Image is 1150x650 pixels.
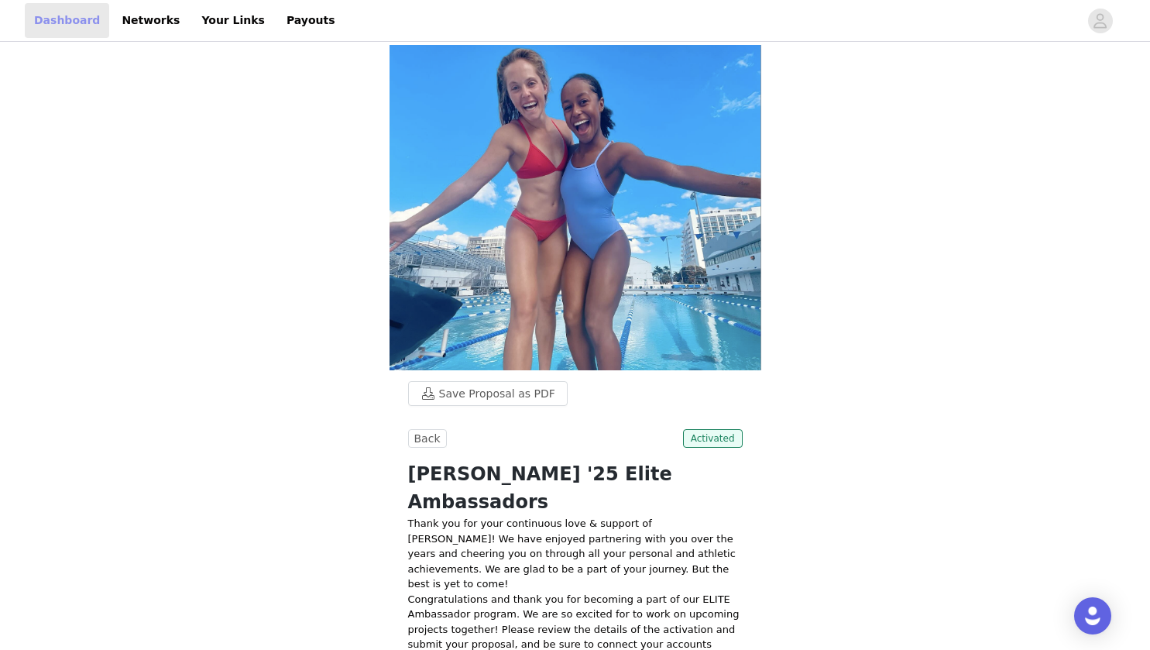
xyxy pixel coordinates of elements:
p: Thank you for your continuous love & support of [PERSON_NAME]! We have enjoyed partnering with yo... [408,516,743,592]
div: avatar [1093,9,1107,33]
h1: [PERSON_NAME] '25 Elite Ambassadors [408,460,743,516]
a: Your Links [192,3,274,38]
a: Dashboard [25,3,109,38]
div: Open Intercom Messenger [1074,597,1111,635]
a: Payouts [277,3,345,38]
img: campaign image [390,45,761,370]
button: Back [408,429,447,448]
button: Save Proposal as PDF [408,381,568,406]
span: Activated [683,429,743,448]
a: Networks [112,3,189,38]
